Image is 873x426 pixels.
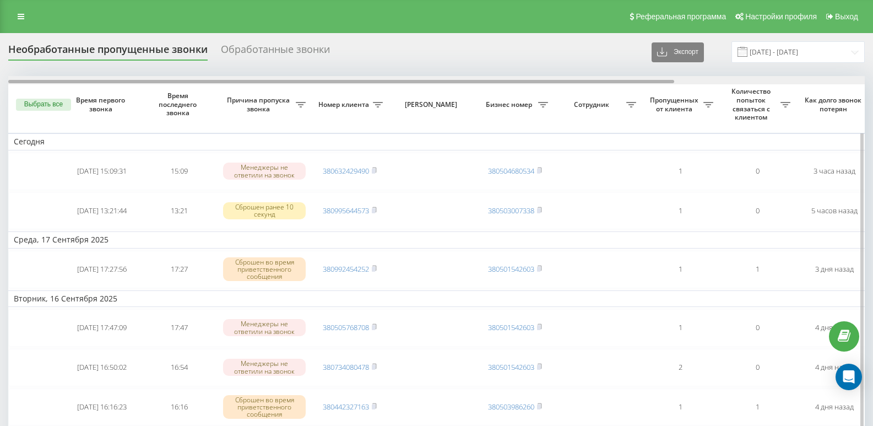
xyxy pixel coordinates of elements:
td: 4 дня назад [796,309,873,347]
span: Настройки профиля [745,12,817,21]
td: 0 [719,192,796,230]
span: Как долго звонок потерян [805,96,864,113]
td: 2 [642,349,719,386]
div: Open Intercom Messenger [836,364,862,390]
td: 3 дня назад [796,251,873,288]
td: 17:27 [140,251,218,288]
a: 380505768708 [323,322,369,332]
span: [PERSON_NAME] [398,100,467,109]
td: [DATE] 16:50:02 [63,349,140,386]
td: 3 часа назад [796,153,873,190]
span: Сотрудник [559,100,626,109]
div: Менеджеры не ответили на звонок [223,163,306,179]
span: Бизнес номер [482,100,538,109]
td: [DATE] 17:27:56 [63,251,140,288]
a: 380992454252 [323,264,369,274]
td: 1 [719,389,796,426]
td: 0 [719,309,796,347]
div: Необработанные пропущенные звонки [8,44,208,61]
span: Реферальная программа [636,12,726,21]
span: Причина пропуска звонка [223,96,296,113]
td: 1 [642,389,719,426]
a: 380504680534 [488,166,534,176]
a: 380501542603 [488,322,534,332]
td: 4 дня назад [796,349,873,386]
span: Выход [835,12,858,21]
td: 16:16 [140,389,218,426]
a: 380503986260 [488,402,534,412]
td: 5 часов назад [796,192,873,230]
div: Сброшен во время приветственного сообщения [223,395,306,419]
span: Время последнего звонка [149,91,209,117]
td: 1 [642,192,719,230]
span: Пропущенных от клиента [647,96,703,113]
a: 380503007338 [488,206,534,215]
div: Менеджеры не ответили на звонок [223,359,306,375]
a: 380501542603 [488,264,534,274]
td: [DATE] 13:21:44 [63,192,140,230]
td: 4 дня назад [796,389,873,426]
td: 0 [719,153,796,190]
button: Экспорт [652,42,704,62]
a: 380995644573 [323,206,369,215]
a: 380632429490 [323,166,369,176]
td: 0 [719,349,796,386]
span: Количество попыток связаться с клиентом [724,87,780,121]
td: [DATE] 15:09:31 [63,153,140,190]
button: Выбрать все [16,99,71,111]
td: 1 [642,309,719,347]
td: 1 [719,251,796,288]
span: Время первого звонка [72,96,132,113]
span: Номер клиента [317,100,373,109]
div: Обработанные звонки [221,44,330,61]
a: 380734080478 [323,362,369,372]
td: 15:09 [140,153,218,190]
td: 17:47 [140,309,218,347]
td: 1 [642,251,719,288]
td: 16:54 [140,349,218,386]
td: [DATE] 17:47:09 [63,309,140,347]
div: Сброшен ранее 10 секунд [223,202,306,219]
td: 1 [642,153,719,190]
a: 380501542603 [488,362,534,372]
a: 380442327163 [323,402,369,412]
div: Менеджеры не ответили на звонок [223,319,306,336]
td: 13:21 [140,192,218,230]
div: Сброшен во время приветственного сообщения [223,257,306,282]
td: [DATE] 16:16:23 [63,389,140,426]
